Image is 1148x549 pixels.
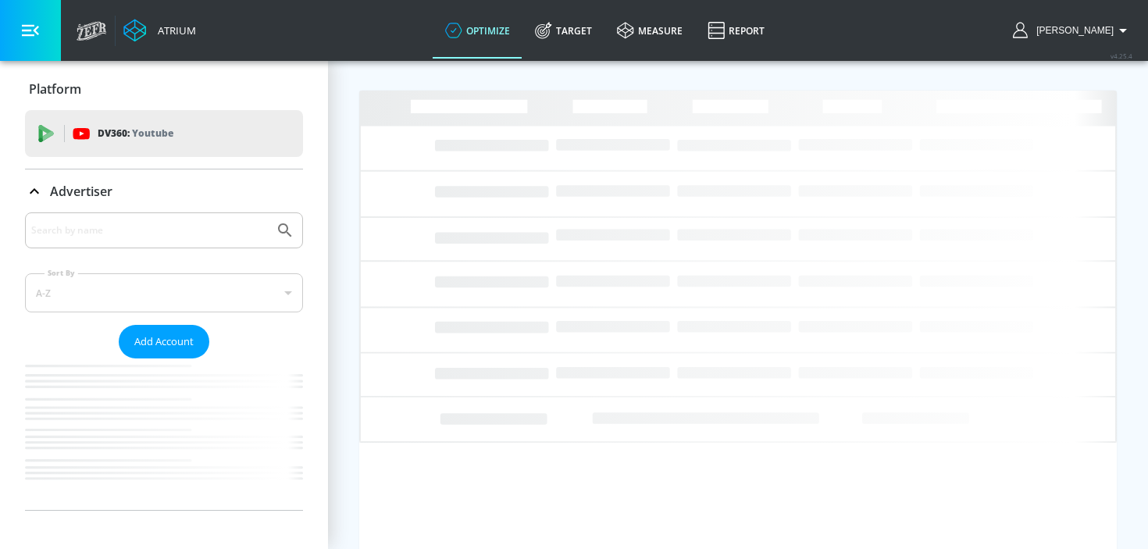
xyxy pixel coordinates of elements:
div: Advertiser [25,169,303,213]
p: Platform [29,80,81,98]
a: Report [695,2,777,59]
button: Add Account [119,325,209,358]
p: Advertiser [50,183,112,200]
a: Atrium [123,19,196,42]
div: DV360: Youtube [25,110,303,157]
div: Platform [25,67,303,111]
span: login as: kacey.labar@zefr.com [1030,25,1114,36]
nav: list of Advertiser [25,358,303,510]
a: Target [522,2,604,59]
p: DV360: [98,125,173,142]
div: Atrium [152,23,196,37]
span: v 4.25.4 [1111,52,1132,60]
div: A-Z [25,273,303,312]
input: Search by name [31,220,268,241]
span: Add Account [134,333,194,351]
button: [PERSON_NAME] [1013,21,1132,40]
a: measure [604,2,695,59]
label: Sort By [45,268,78,278]
div: Advertiser [25,212,303,510]
p: Youtube [132,125,173,141]
a: optimize [433,2,522,59]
